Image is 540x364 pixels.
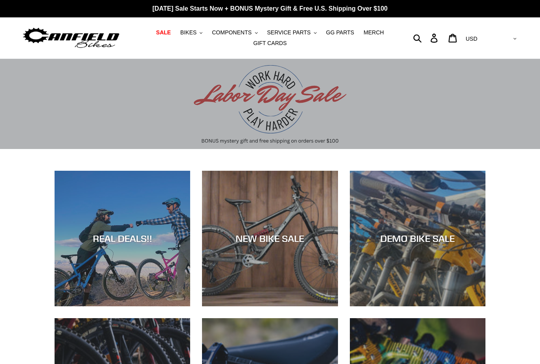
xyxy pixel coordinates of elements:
[350,233,485,244] div: DEMO BIKE SALE
[156,29,171,36] span: SALE
[249,38,291,49] a: GIFT CARDS
[350,171,485,306] a: DEMO BIKE SALE
[22,26,121,51] img: Canfield Bikes
[364,29,384,36] span: MERCH
[55,233,190,244] div: REAL DEALS!!
[360,27,388,38] a: MERCH
[253,40,287,47] span: GIFT CARDS
[208,27,261,38] button: COMPONENTS
[176,27,206,38] button: BIKES
[202,171,338,306] a: NEW BIKE SALE
[322,27,358,38] a: GG PARTS
[180,29,196,36] span: BIKES
[263,27,320,38] button: SERVICE PARTS
[202,233,338,244] div: NEW BIKE SALE
[267,29,310,36] span: SERVICE PARTS
[212,29,251,36] span: COMPONENTS
[326,29,354,36] span: GG PARTS
[152,27,175,38] a: SALE
[55,171,190,306] a: REAL DEALS!!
